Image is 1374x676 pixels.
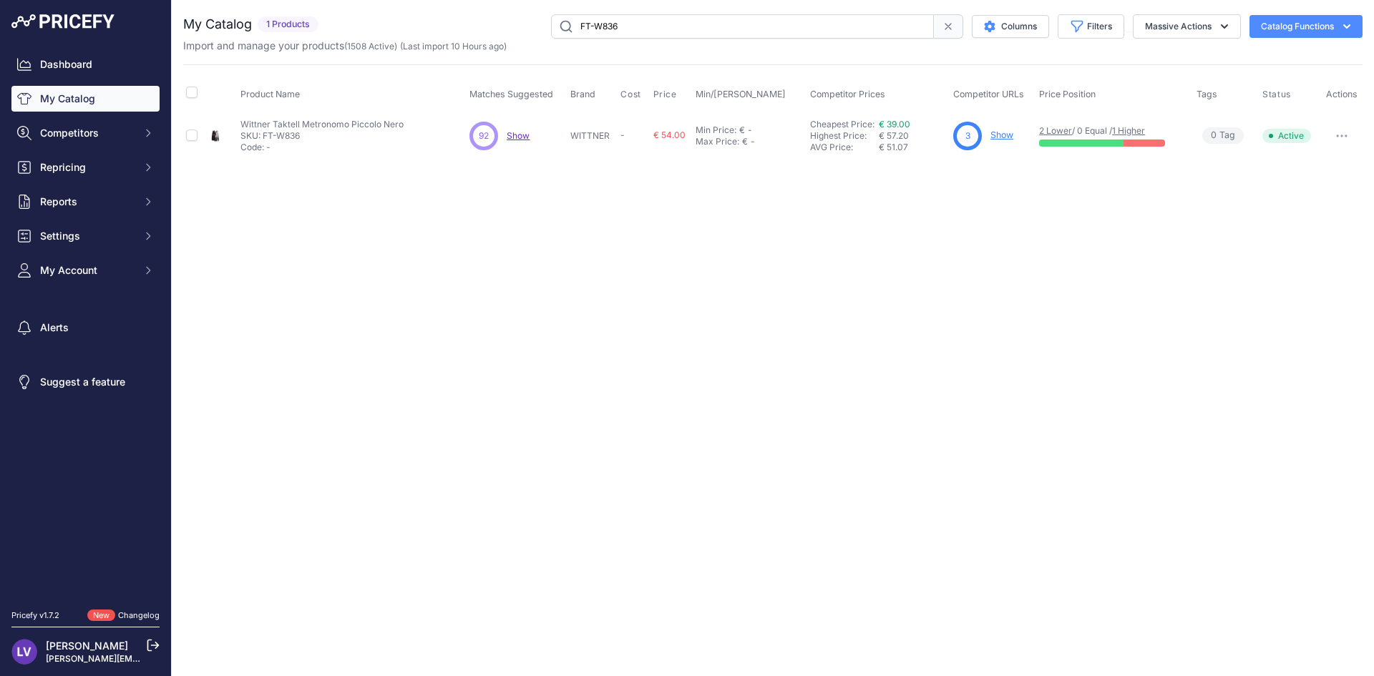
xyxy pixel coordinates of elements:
[879,142,947,153] div: € 51.07
[40,195,134,209] span: Reports
[1058,14,1124,39] button: Filters
[1262,89,1291,100] span: Status
[1039,125,1072,136] a: 2 Lower
[1039,125,1182,137] p: / 0 Equal /
[469,89,553,99] span: Matches Suggested
[1262,89,1294,100] button: Status
[551,14,934,39] input: Search
[11,52,160,77] a: Dashboard
[11,189,160,215] button: Reports
[118,610,160,620] a: Changelog
[1039,89,1096,99] span: Price Position
[240,89,300,99] span: Product Name
[696,89,786,99] span: Min/[PERSON_NAME]
[183,39,507,53] p: Import and manage your products
[400,41,507,52] span: (Last import 10 Hours ago)
[11,258,160,283] button: My Account
[696,136,739,147] div: Max Price:
[347,41,394,52] a: 1508 Active
[965,129,970,142] span: 3
[40,229,134,243] span: Settings
[620,89,643,100] button: Cost
[620,89,640,100] span: Cost
[11,609,59,622] div: Pricefy v1.7.2
[11,14,114,29] img: Pricefy Logo
[240,119,404,130] p: Wittner Taktell Metronomo Piccolo Nero
[879,119,910,129] a: € 39.00
[742,136,748,147] div: €
[240,130,404,142] p: SKU: FT-W836
[810,142,879,153] div: AVG Price:
[653,129,686,140] span: € 54.00
[1262,129,1311,143] span: Active
[570,130,615,142] p: WITTNER
[11,155,160,180] button: Repricing
[507,130,530,141] a: Show
[46,653,266,664] a: [PERSON_NAME][EMAIL_ADDRESS][DOMAIN_NAME]
[810,119,874,129] a: Cheapest Price:
[990,129,1013,140] a: Show
[11,120,160,146] button: Competitors
[653,89,680,100] button: Price
[11,86,160,112] a: My Catalog
[1112,125,1145,136] a: 1 Higher
[40,263,134,278] span: My Account
[11,369,160,395] a: Suggest a feature
[1211,129,1217,142] span: 0
[1133,14,1241,39] button: Massive Actions
[810,130,879,142] div: Highest Price:
[40,160,134,175] span: Repricing
[653,89,677,100] span: Price
[46,640,128,652] a: [PERSON_NAME]
[11,223,160,249] button: Settings
[40,126,134,140] span: Competitors
[745,124,752,136] div: -
[1202,127,1244,144] span: Tag
[344,41,397,52] span: ( )
[953,89,1024,99] span: Competitor URLs
[1249,15,1363,38] button: Catalog Functions
[240,142,404,153] p: Code: -
[748,136,755,147] div: -
[87,609,115,622] span: New
[972,15,1049,38] button: Columns
[570,89,595,99] span: Brand
[1197,89,1217,99] span: Tags
[258,16,318,33] span: 1 Products
[11,52,160,592] nav: Sidebar
[479,129,489,142] span: 92
[739,124,745,136] div: €
[11,315,160,341] a: Alerts
[183,14,252,34] h2: My Catalog
[879,130,909,141] span: € 57.20
[620,129,625,140] span: -
[810,89,885,99] span: Competitor Prices
[696,124,736,136] div: Min Price:
[1326,89,1358,99] span: Actions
